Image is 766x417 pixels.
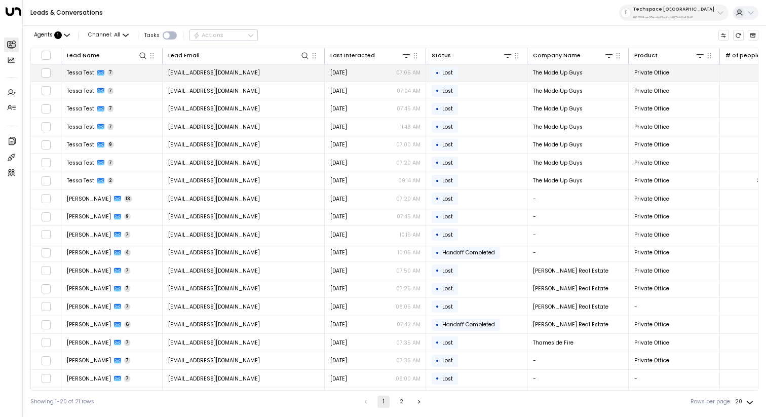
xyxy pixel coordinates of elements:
[168,177,260,184] span: tessa@themadeupguys.com
[41,248,51,257] span: Toggle select row
[634,51,658,60] div: Product
[67,231,111,239] span: Rob Stevenson
[634,141,669,148] span: Private Office
[527,208,629,226] td: -
[735,396,755,408] div: 20
[168,51,310,60] div: Lead Email
[168,213,260,220] span: rdstevensonmail@gmail.com
[168,249,260,256] span: rdstevensonmail@gmail.com
[442,105,453,112] span: Lost
[436,174,439,187] div: •
[396,303,420,311] p: 08:05 AM
[168,69,260,77] span: tessa@themadeupguys.com
[330,105,347,112] span: Jul 14, 2025
[41,140,51,149] span: Toggle select row
[67,285,111,292] span: Nico Kidel
[397,87,420,95] p: 07:04 AM
[67,303,111,311] span: Nico Kidel
[67,195,111,203] span: Jake turbett
[124,232,131,238] span: 7
[442,285,453,292] span: Lost
[67,87,94,95] span: Tessa Test
[395,396,407,408] button: Go to page 2
[30,398,94,406] div: Showing 1-20 of 21 rows
[124,375,131,382] span: 7
[398,177,420,184] p: 09:14 AM
[533,51,614,60] div: Company Name
[41,284,51,293] span: Toggle select row
[41,356,51,365] span: Toggle select row
[124,285,131,292] span: 7
[359,396,426,408] nav: pagination navigation
[41,176,51,185] span: Toggle select row
[442,375,453,383] span: Lost
[533,321,608,328] span: Knox Real Estate
[436,102,439,116] div: •
[533,69,583,77] span: The Made Up Guys
[413,396,425,408] button: Go to next page
[533,141,583,148] span: The Made Up Guys
[377,396,390,408] button: page 1
[41,320,51,329] span: Toggle select row
[442,303,453,311] span: Lost
[124,321,131,328] span: 6
[67,375,111,383] span: Rayan Habbab
[442,141,453,148] span: Lost
[67,177,94,184] span: Tessa Test
[124,357,131,364] span: 7
[442,123,453,131] span: Lost
[34,31,62,39] div: :
[41,338,51,348] span: Toggle select row
[330,195,347,203] span: Jul 09, 2025
[168,303,260,311] span: nico.kidel@knoxrealestate.co.uk
[330,141,347,148] span: Jul 09, 2025
[396,159,420,167] p: 07:20 AM
[67,357,111,364] span: Rayan Habbab
[396,375,420,383] p: 08:00 AM
[396,141,420,148] p: 07:00 AM
[107,105,114,112] span: 7
[436,318,439,331] div: •
[330,177,347,184] span: Jun 19, 2025
[436,336,439,349] div: •
[67,51,148,60] div: Lead Name
[396,267,420,275] p: 07:50 AM
[442,213,453,220] span: Lost
[634,51,705,60] div: Product
[400,123,420,131] p: 11:48 AM
[436,282,439,295] div: •
[527,190,629,208] td: -
[436,300,439,313] div: •
[397,105,420,112] p: 07:45 AM
[54,31,62,39] span: 1
[144,31,177,40] div: Toggle to display only leads that need your response, callback, or confirmation on recent tours a...
[633,15,714,19] p: ff61899b-e08e-4c6f-afcf-927447a419d6
[41,122,51,132] span: Toggle select row
[436,138,439,151] div: •
[168,159,260,167] span: tessa@themadeupguys.com
[533,285,608,292] span: Knox Real Estate
[396,339,420,347] p: 07:35 AM
[634,339,669,347] span: Private Office
[41,374,51,384] span: Toggle select row
[107,69,114,76] span: 7
[107,88,114,94] span: 7
[634,123,669,131] span: Private Office
[330,51,375,60] div: Last Interacted
[634,159,669,167] span: Private Office
[442,195,453,203] span: Lost
[67,105,94,112] span: Tessa Test
[442,339,453,347] span: Lost
[330,231,347,239] span: Jun 18, 2025
[442,177,453,184] span: Lost
[432,51,451,60] div: Status
[436,192,439,205] div: •
[533,339,573,347] span: Thameside Fire
[41,68,51,78] span: Toggle select row
[124,268,131,274] span: 7
[67,141,94,148] span: Tessa Test
[634,357,669,364] span: Private Office
[168,105,260,112] span: tessa@themadeupguys.com
[107,141,114,148] span: 9
[67,51,100,60] div: Lead Name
